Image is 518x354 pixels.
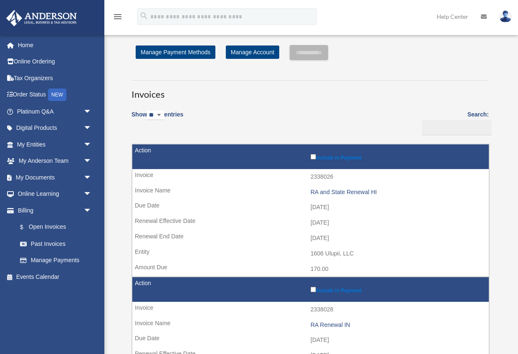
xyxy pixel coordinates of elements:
[6,53,104,70] a: Online Ordering
[83,153,100,170] span: arrow_drop_down
[25,222,29,233] span: $
[147,111,164,120] select: Showentries
[12,219,96,236] a: $Open Invoices
[83,120,100,137] span: arrow_drop_down
[6,136,104,153] a: My Entitiesarrow_drop_down
[422,120,492,136] input: Search:
[6,153,104,169] a: My Anderson Teamarrow_drop_down
[48,88,66,101] div: NEW
[131,80,489,101] h3: Invoices
[132,302,489,318] td: 2338028
[132,169,489,185] td: 2338026
[6,37,104,53] a: Home
[139,11,149,20] i: search
[132,332,489,348] td: [DATE]
[83,136,100,153] span: arrow_drop_down
[12,235,100,252] a: Past Invoices
[131,109,183,129] label: Show entries
[113,15,123,22] a: menu
[311,154,316,159] input: Include in Payment
[6,202,100,219] a: Billingarrow_drop_down
[6,70,104,86] a: Tax Organizers
[6,103,104,120] a: Platinum Q&Aarrow_drop_down
[132,215,489,231] td: [DATE]
[419,109,489,135] label: Search:
[6,86,104,104] a: Order StatusNEW
[83,186,100,203] span: arrow_drop_down
[83,169,100,186] span: arrow_drop_down
[311,287,316,292] input: Include in Payment
[83,103,100,120] span: arrow_drop_down
[4,10,79,26] img: Anderson Advisors Platinum Portal
[311,285,485,293] label: Include in Payment
[311,152,485,161] label: Include in Payment
[83,202,100,219] span: arrow_drop_down
[132,246,489,262] td: 1606 Ulupii, LLC
[6,120,104,137] a: Digital Productsarrow_drop_down
[132,230,489,246] td: [DATE]
[6,186,104,202] a: Online Learningarrow_drop_down
[499,10,512,23] img: User Pic
[113,12,123,22] i: menu
[6,268,104,285] a: Events Calendar
[311,321,485,329] div: RA Renewal IN
[6,169,104,186] a: My Documentsarrow_drop_down
[12,252,100,269] a: Manage Payments
[132,200,489,215] td: [DATE]
[132,261,489,277] td: 170.00
[136,46,215,59] a: Manage Payment Methods
[311,189,485,196] div: RA and State Renewal HI
[226,46,279,59] a: Manage Account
